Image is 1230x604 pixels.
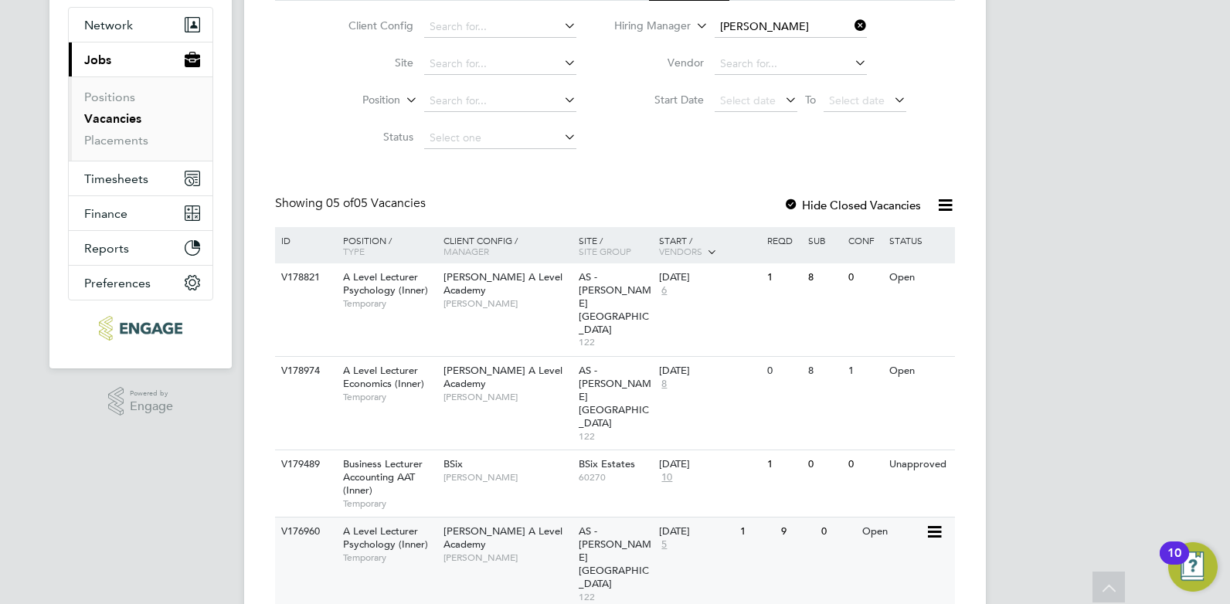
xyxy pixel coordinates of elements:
span: [PERSON_NAME] A Level Academy [443,364,562,390]
div: V179489 [277,450,331,479]
div: V178821 [277,263,331,292]
span: 122 [579,336,652,348]
a: Positions [84,90,135,104]
div: 0 [804,450,844,479]
span: Finance [84,206,127,221]
div: 9 [777,517,817,546]
label: Hiring Manager [602,19,691,34]
div: 10 [1167,553,1181,573]
div: 1 [844,357,885,385]
span: Temporary [343,297,436,310]
span: 10 [659,471,674,484]
input: Search for... [424,90,576,112]
div: Open [885,263,953,292]
span: [PERSON_NAME] [443,551,571,564]
div: 0 [817,517,858,546]
span: Reports [84,241,129,256]
span: Jobs [84,53,111,67]
div: Client Config / [440,227,575,264]
label: Status [324,130,413,144]
div: 0 [844,450,885,479]
div: Showing [275,195,429,212]
span: [PERSON_NAME] [443,297,571,310]
button: Timesheets [69,161,212,195]
div: Open [858,517,926,546]
div: Jobs [69,76,212,161]
input: Search for... [424,53,576,75]
div: Status [885,227,953,253]
div: V176960 [277,517,331,546]
div: Unapproved [885,450,953,479]
span: Engage [130,400,173,413]
span: Manager [443,245,489,257]
span: Site Group [579,245,631,257]
span: 122 [579,430,652,443]
div: 0 [844,263,885,292]
label: Vendor [615,56,704,70]
div: 1 [763,450,804,479]
span: Vendors [659,245,702,257]
div: [DATE] [659,271,759,284]
div: 8 [804,357,844,385]
label: Start Date [615,93,704,107]
div: Open [885,357,953,385]
span: Temporary [343,497,436,510]
button: Network [69,8,212,42]
span: [PERSON_NAME] A Level Academy [443,270,562,297]
button: Jobs [69,42,212,76]
a: Placements [84,133,148,148]
div: [DATE] [659,365,759,378]
input: Select one [424,127,576,149]
span: BSix Estates [579,457,635,470]
span: To [800,90,821,110]
div: V178974 [277,357,331,385]
label: Hide Closed Vacancies [783,198,921,212]
div: 1 [736,517,776,546]
span: [PERSON_NAME] A Level Academy [443,524,562,551]
span: Temporary [343,551,436,564]
div: [DATE] [659,525,732,538]
span: A Level Lecturer Psychology (Inner) [343,270,428,297]
input: Search for... [715,53,867,75]
span: 05 of [326,195,354,211]
a: Powered byEngage [108,387,174,416]
span: 60270 [579,471,652,484]
span: 122 [579,591,652,603]
div: Conf [844,227,885,253]
span: A Level Lecturer Economics (Inner) [343,364,424,390]
button: Open Resource Center, 10 new notifications [1168,542,1218,592]
div: Reqd [763,227,804,253]
img: ncclondon-logo-retina.png [99,316,182,341]
button: Preferences [69,266,212,300]
span: Preferences [84,276,151,290]
a: Go to home page [68,316,213,341]
span: A Level Lecturer Psychology (Inner) [343,524,428,551]
span: Powered by [130,387,173,400]
div: 0 [763,357,804,385]
span: Select date [829,93,885,107]
span: Temporary [343,391,436,403]
div: Position / [331,227,440,264]
span: 05 Vacancies [326,195,426,211]
span: AS - [PERSON_NAME][GEOGRAPHIC_DATA] [579,524,651,590]
div: 1 [763,263,804,292]
label: Site [324,56,413,70]
button: Finance [69,196,212,230]
span: BSix [443,457,463,470]
span: Type [343,245,365,257]
button: Reports [69,231,212,265]
div: 8 [804,263,844,292]
span: [PERSON_NAME] [443,471,571,484]
input: Search for... [715,16,867,38]
span: AS - [PERSON_NAME][GEOGRAPHIC_DATA] [579,364,651,429]
span: Business Lecturer Accounting AAT (Inner) [343,457,423,497]
span: AS - [PERSON_NAME][GEOGRAPHIC_DATA] [579,270,651,336]
div: Start / [655,227,763,266]
span: 5 [659,538,669,551]
label: Client Config [324,19,413,32]
a: Vacancies [84,111,141,126]
span: 8 [659,378,669,391]
div: Sub [804,227,844,253]
div: [DATE] [659,458,759,471]
label: Position [311,93,400,108]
